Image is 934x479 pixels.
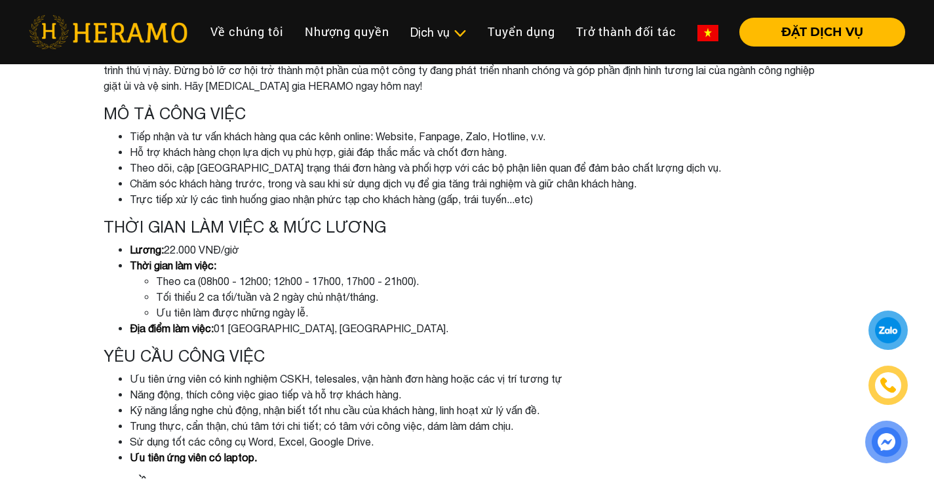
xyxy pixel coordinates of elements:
[156,273,831,289] li: Theo ca (08h00 - 12h00; 12h00 - 17h00, 17h00 - 21h00).
[130,322,214,334] strong: Địa điểm làm việc:
[104,218,831,237] h4: THỜI GIAN LÀM VIỆC & MỨC LƯƠNG
[697,25,718,41] img: vn-flag.png
[410,24,467,41] div: Dịch vụ
[477,18,566,46] a: Tuyển dụng
[29,15,187,49] img: heramo-logo.png
[566,18,687,46] a: Trở thành đối tác
[130,128,831,144] li: Tiếp nhận và tư vấn khách hàng qua các kênh online: Website, Fanpage, Zalo, Hotline, v.v.
[130,451,257,463] b: Ưu tiên ứng viên có laptop.
[880,377,896,393] img: phone-icon
[156,305,831,320] li: Ưu tiên làm được những ngày lễ.
[156,289,831,305] li: Tối thiểu 2 ca tối/tuần và 2 ngày chủ nhật/tháng.
[130,160,831,176] li: Theo dõi, cập [GEOGRAPHIC_DATA] trạng thái đơn hàng và phối hợp với các bộ phận liên quan để đảm ...
[130,371,831,387] li: Ưu tiên ứng viên có kinh nghiệm CSKH, telesales, vận hành đơn hàng hoặc các vị trí tương tự
[453,27,467,40] img: subToggleIcon
[104,104,831,123] h4: MÔ TẢ CÔNG VIỆC
[130,176,831,191] li: Chăm sóc khách hàng trước, trong và sau khi sử dụng dịch vụ để gia tăng trải nghiệm và giữ chân k...
[130,387,831,402] li: Năng động, thích công việc giao tiếp và hỗ trợ khách hàng.
[130,434,831,450] li: Sử dụng tốt các công cụ Word, Excel, Google Drive.
[104,347,831,366] h4: YÊU CẦU CÔNG VIỆC
[130,144,831,160] li: Hỗ trợ khách hàng chọn lựa dịch vụ phù hợp, giải đáp thắc mắc và chốt đơn hàng.
[130,242,831,258] li: 22.000 VNĐ/giờ
[130,320,831,336] li: 01 [GEOGRAPHIC_DATA], [GEOGRAPHIC_DATA].
[870,368,906,403] a: phone-icon
[130,402,831,418] li: Kỹ năng lắng nghe chủ động, nhận biết tốt nhu cầu của khách hàng, linh hoạt xử lý vấn đề.
[200,18,294,46] a: Về chúng tôi
[739,18,905,47] button: ĐẶT DỊCH VỤ
[130,191,831,207] li: Trực tiếp xử lý các tình huống giao nhận phức tạp cho khách hàng (gấp, trái tuyến...etc)
[130,244,164,256] strong: Lương:
[130,418,831,434] li: Trung thực, cẩn thận, chú tâm tới chi tiết; có tâm với công việc, dám làm dám chịu.
[294,18,400,46] a: Nhượng quyền
[729,26,905,38] a: ĐẶT DỊCH VỤ
[130,259,216,271] strong: Thời gian làm việc:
